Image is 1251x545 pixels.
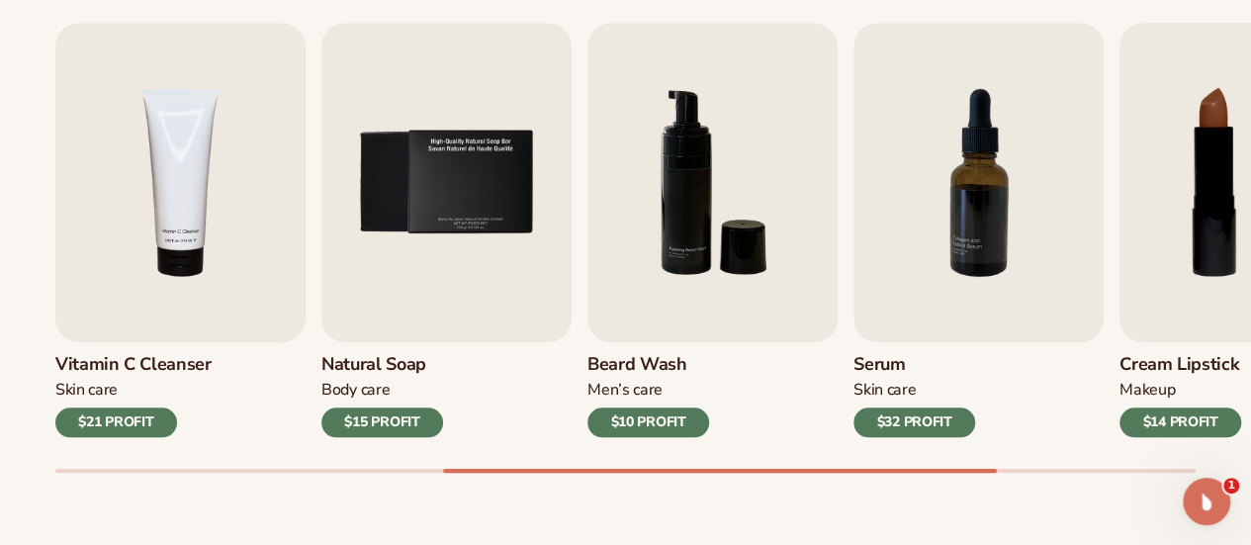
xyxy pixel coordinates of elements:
[321,408,443,437] div: $15 PROFIT
[1183,478,1230,525] iframe: Intercom live chat
[55,408,177,437] div: $21 PROFIT
[587,380,709,401] div: Men’s Care
[1119,354,1241,376] h3: Cream Lipstick
[853,408,975,437] div: $32 PROFIT
[321,354,443,376] h3: Natural Soap
[321,23,572,437] a: 5 / 9
[853,23,1104,437] a: 7 / 9
[1119,380,1241,401] div: Makeup
[853,354,975,376] h3: Serum
[587,408,709,437] div: $10 PROFIT
[587,23,838,437] a: 6 / 9
[1119,408,1241,437] div: $14 PROFIT
[55,354,212,376] h3: Vitamin C Cleanser
[853,380,975,401] div: Skin Care
[321,380,443,401] div: Body Care
[587,354,709,376] h3: Beard Wash
[55,380,212,401] div: Skin Care
[1223,478,1239,494] span: 1
[55,23,306,437] a: 4 / 9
